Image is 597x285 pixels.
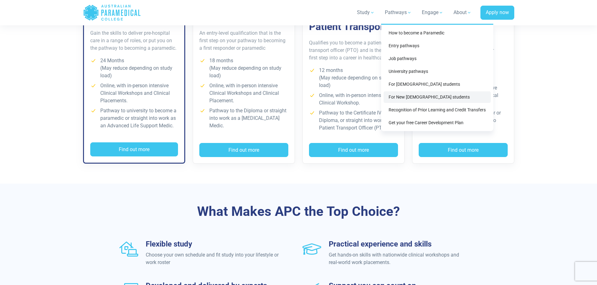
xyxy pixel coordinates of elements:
li: Pathway to the Certificate IV or Diploma, or straight into work as a Patient Transport Officer (P... [309,109,398,132]
li: Online, with in-person intensive Clinical Workshop. [309,92,398,107]
li: 18 months (May reduce depending on study load) [199,57,288,79]
p: Choose your own schedule and fit study into your lifestyle or work roster [146,251,280,266]
p: An entry-level qualification that is the first step on your pathway to becoming a first responder... [199,29,288,52]
li: Online, with in-person intensive Clinical Workshops and Clinical Placements. [90,82,178,104]
li: Pathway to the Diploma or straight into work as a [MEDICAL_DATA] Medic. [199,107,288,130]
li: Pathway to university to become a paramedic or straight into work as an Advanced Life Support Medic. [90,107,178,130]
button: Find out more [419,143,508,157]
li: 12 months (May reduce depending on study load) [309,67,398,89]
button: Find out more [90,142,178,157]
p: Gain the skills to deliver pre-hospital care in a range of roles, or put you on the pathway to be... [90,29,178,52]
p: Get hands-on skills with nationwide clinical workshops and real-world work placements. [329,251,463,266]
button: Find out more [309,143,398,157]
h3: What Makes APC the Top Choice? [115,204,482,220]
p: Qualifies you to become a patient transport officer (PTO) and is the ideal first step into a care... [309,39,398,62]
li: 24 Months (May reduce depending on study load) [90,57,178,79]
li: Online, with in-person intensive Clinical Workshops and Clinical Placement. [199,82,288,104]
h3: Practical experience and skills [329,240,463,249]
button: Find out more [199,143,288,157]
h3: Flexible study [146,240,280,249]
